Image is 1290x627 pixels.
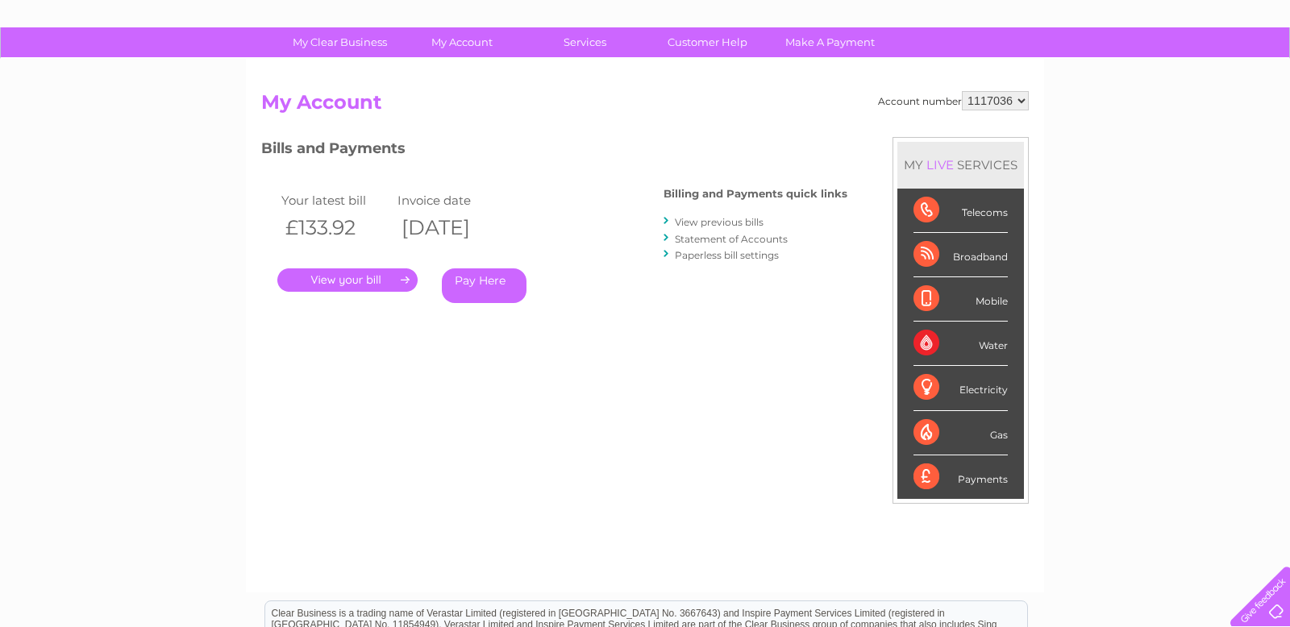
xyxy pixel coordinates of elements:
div: Water [913,322,1008,366]
a: Contact [1183,69,1222,81]
div: Clear Business is a trading name of Verastar Limited (registered in [GEOGRAPHIC_DATA] No. 3667643... [265,9,1027,78]
a: 0333 014 3131 [986,8,1097,28]
a: Water [1006,69,1037,81]
td: Invoice date [393,189,510,211]
div: Electricity [913,366,1008,410]
th: £133.92 [277,211,393,244]
a: Paperless bill settings [675,249,779,261]
h2: My Account [261,91,1029,122]
a: My Clear Business [273,27,406,57]
div: Broadband [913,233,1008,277]
a: My Account [396,27,529,57]
h3: Bills and Payments [261,137,847,165]
td: Your latest bill [277,189,393,211]
a: Telecoms [1092,69,1140,81]
a: . [277,268,418,292]
a: Pay Here [442,268,526,303]
div: Telecoms [913,189,1008,233]
a: View previous bills [675,216,764,228]
img: logo.png [45,42,127,91]
h4: Billing and Payments quick links [664,188,847,200]
a: Make A Payment [764,27,897,57]
a: Energy [1047,69,1082,81]
div: MY SERVICES [897,142,1024,188]
a: Blog [1150,69,1173,81]
div: LIVE [923,157,957,172]
div: Account number [878,91,1029,110]
a: Customer Help [641,27,774,57]
a: Log out [1238,69,1275,81]
div: Gas [913,411,1008,455]
a: Statement of Accounts [675,233,788,245]
th: [DATE] [393,211,510,244]
a: Services [518,27,651,57]
div: Mobile [913,277,1008,322]
div: Payments [913,455,1008,499]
